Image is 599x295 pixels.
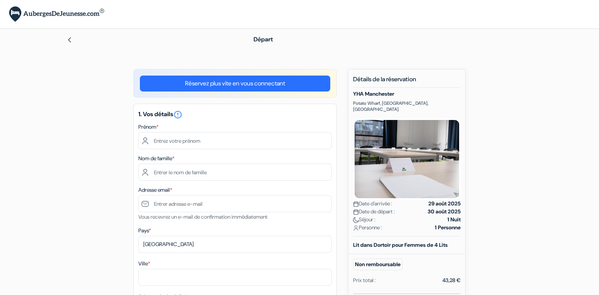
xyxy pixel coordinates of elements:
input: Entrer adresse e-mail [138,195,332,212]
img: user_icon.svg [353,225,359,231]
input: Entrez votre prénom [138,132,332,149]
img: AubergesDeJeunesse.com [9,6,104,22]
p: Potato Wharf, [GEOGRAPHIC_DATA], [GEOGRAPHIC_DATA] [353,100,461,112]
span: Départ [254,35,273,43]
small: Non remboursable [353,259,403,270]
input: Entrer le nom de famille [138,164,332,181]
img: calendar.svg [353,201,359,207]
img: moon.svg [353,217,359,223]
img: calendar.svg [353,209,359,215]
span: Date d'arrivée : [353,200,392,208]
span: Personne : [353,224,382,232]
label: Adresse email [138,186,172,194]
a: Réservez plus vite en vous connectant [140,76,330,91]
i: error_outline [173,110,182,119]
label: Prénom [138,123,158,131]
label: Pays [138,227,151,235]
div: Prix total : [353,276,376,284]
h5: Détails de la réservation [353,76,461,88]
label: Nom de famille [138,155,174,162]
small: Vous recevrez un e-mail de confirmation immédiatement [138,213,268,220]
b: Lit dans Dortoir pour Femmes de 4 Lits [353,241,448,248]
h5: YHA Manchester [353,91,461,97]
span: Séjour : [353,216,376,224]
div: 43,28 € [442,276,461,284]
strong: 1 Nuit [447,216,461,224]
a: error_outline [173,110,182,118]
span: Date de départ : [353,208,395,216]
h5: 1. Vos détails [138,110,332,119]
strong: 29 août 2025 [428,200,461,208]
img: left_arrow.svg [67,37,73,43]
label: Ville [138,260,150,268]
strong: 30 août 2025 [428,208,461,216]
strong: 1 Personne [435,224,461,232]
